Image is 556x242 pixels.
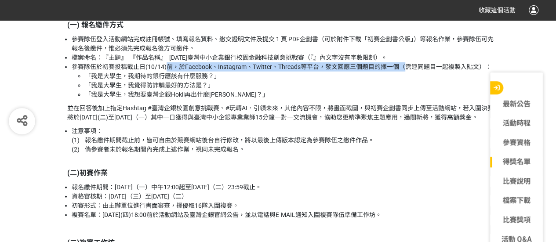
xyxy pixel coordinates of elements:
[490,137,543,148] a: 參賽資格
[72,183,498,192] li: 報名繳件期間：[DATE]（一）中午12:00起至[DATE]（二）23:59截止。
[85,90,498,99] li: 「我是大學生，我想要臺灣企銀Hokii再出什麼[PERSON_NAME]？」
[490,215,543,225] a: 比賽獎項
[490,99,543,109] a: 最新公告
[479,7,516,14] span: 收藏這個活動
[67,21,124,29] strong: (一) 報名繳件方式
[72,210,498,220] li: 複賽名單：[DATE](四)18:00前於活動網站及臺灣企銀官網公告，並以電話與E-MAIL通知入圍複賽隊伍準備工作坊。
[72,62,498,99] li: 參賽隊伍於初賽投稿截止日(10/14)前，於Facebook、Instagram、Twitter、Threads等平台，發文回應三個題目的擇一個（需連同題目一起複製入貼文）：
[72,126,498,154] li: 注意事項： (1) 報名繳件期間截止前，皆可自由於競賽網站後台自行修改，將以最後上傳版本認定為參賽隊伍之繳件作品。 (2) 倘參賽者未於報名期間內完成上述作業，視同未完成報名。
[72,192,498,201] li: 資格審核期：[DATE]（三）至[DATE]（二）
[67,104,498,122] p: 並在回答後加上指定Hashtag #臺灣企銀校園創意挑戰賽、#玩轉AI．引領未來，其他內容不限，將畫面截圖，與初賽企劃書同步上傳至活動網站，若入圍決賽將於[DATE](二)至[DATE]（一）其...
[72,201,498,210] li: 初賽形式：由主辦單位進行書面審查，擇優取16隊入圍複賽。
[85,81,498,90] li: 「我是大學生，我覺得防詐騙最好的方法是？」
[490,176,543,187] a: 比賽說明
[67,169,108,177] strong: (二)初賽作業
[490,118,543,129] a: 活動時程
[72,53,498,62] li: 檔案命名：『主題』_『作品名稱』_[DATE]臺灣中小企業銀行校園金融科技創意挑戰賽（『』內文字沒有字數限制）。
[490,157,543,167] a: 得獎名單
[490,195,543,206] a: 檔案下載
[72,35,498,53] li: 參賽隊伍登入活動網站完成註冊帳號、填寫報名資料、繳交證明文件及提交 1 頁 PDF企劃書（可於附件下載「初賽企劃書公版」）等報名作業，參賽隊伍可先報名後繳件，惟必須先完成報名後方可繳件。
[85,72,498,81] li: 「我是大學生，我期待的銀行應該有什麼服務？」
